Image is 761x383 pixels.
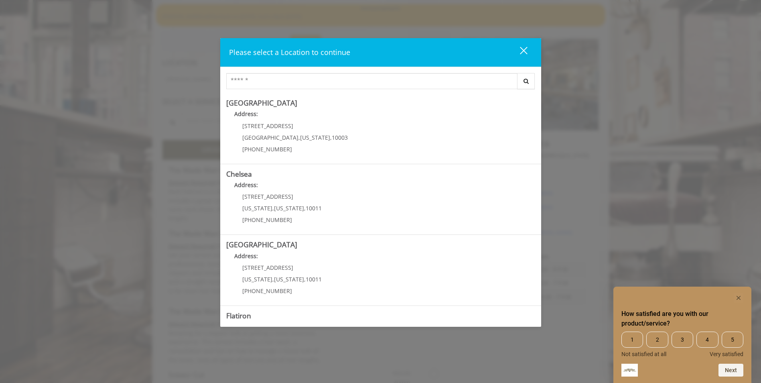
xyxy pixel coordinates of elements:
[234,323,258,330] b: Address:
[330,134,332,141] span: ,
[718,364,743,377] button: Next question
[621,332,643,348] span: 1
[306,204,322,212] span: 10011
[304,275,306,283] span: ,
[722,332,743,348] span: 5
[229,47,350,57] span: Please select a Location to continue
[226,73,535,93] div: Center Select
[298,134,300,141] span: ,
[274,275,304,283] span: [US_STATE]
[306,275,322,283] span: 10011
[242,216,292,224] span: [PHONE_NUMBER]
[274,204,304,212] span: [US_STATE]
[272,204,274,212] span: ,
[522,78,531,84] i: Search button
[242,145,292,153] span: [PHONE_NUMBER]
[304,204,306,212] span: ,
[234,252,258,260] b: Address:
[242,204,272,212] span: [US_STATE]
[242,287,292,295] span: [PHONE_NUMBER]
[332,134,348,141] span: 10003
[234,181,258,189] b: Address:
[710,351,743,357] span: Very satisfied
[226,240,297,249] b: [GEOGRAPHIC_DATA]
[242,122,293,130] span: [STREET_ADDRESS]
[621,351,666,357] span: Not satisfied at all
[646,332,668,348] span: 2
[272,275,274,283] span: ,
[226,169,252,179] b: Chelsea
[696,332,718,348] span: 4
[511,46,527,58] div: close dialog
[242,264,293,271] span: [STREET_ADDRESS]
[621,332,743,357] div: How satisfied are you with our product/service? Select an option from 1 to 5, with 1 being Not sa...
[621,309,743,328] h2: How satisfied are you with our product/service? Select an option from 1 to 5, with 1 being Not sa...
[672,332,693,348] span: 3
[621,293,743,377] div: How satisfied are you with our product/service? Select an option from 1 to 5, with 1 being Not sa...
[226,98,297,108] b: [GEOGRAPHIC_DATA]
[505,44,532,61] button: close dialog
[234,110,258,118] b: Address:
[242,193,293,200] span: [STREET_ADDRESS]
[300,134,330,141] span: [US_STATE]
[226,311,251,320] b: Flatiron
[226,73,517,89] input: Search Center
[734,293,743,303] button: Hide survey
[242,134,298,141] span: [GEOGRAPHIC_DATA]
[242,275,272,283] span: [US_STATE]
